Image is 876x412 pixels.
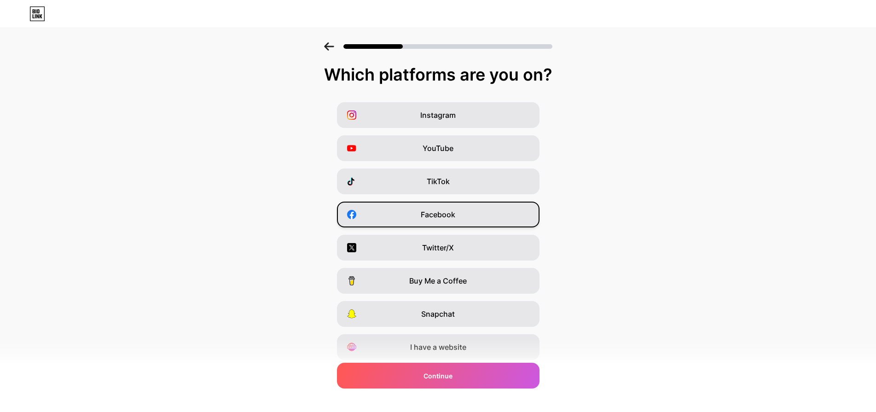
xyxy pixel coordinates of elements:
[423,143,453,154] span: YouTube
[421,209,455,220] span: Facebook
[427,176,450,187] span: TikTok
[9,65,867,84] div: Which platforms are you on?
[409,275,467,286] span: Buy Me a Coffee
[422,242,454,253] span: Twitter/X
[410,342,466,353] span: I have a website
[420,110,456,121] span: Instagram
[423,371,453,381] span: Continue
[421,308,455,319] span: Snapchat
